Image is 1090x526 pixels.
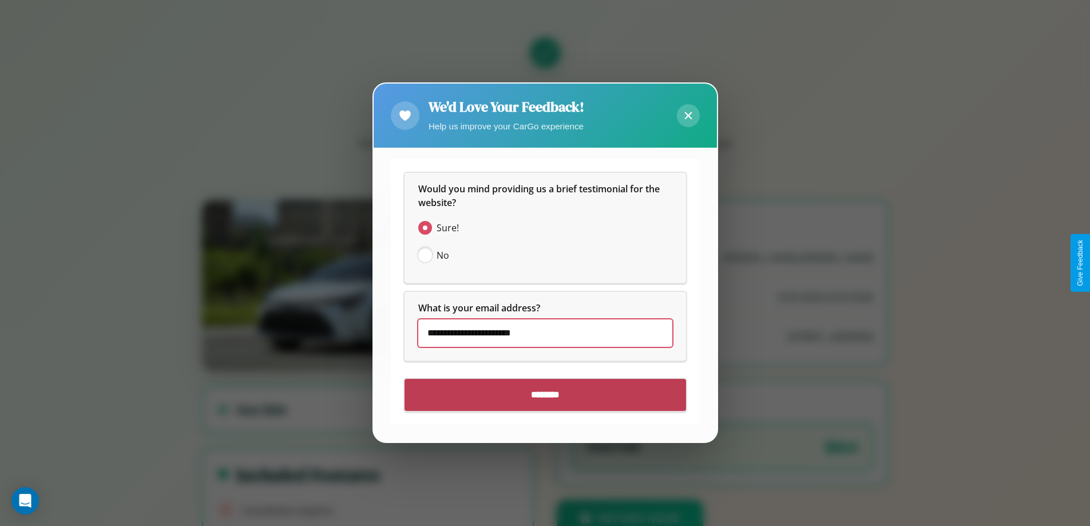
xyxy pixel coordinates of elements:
[11,487,39,515] div: Open Intercom Messenger
[437,222,459,235] span: Sure!
[1076,240,1084,286] div: Give Feedback
[418,183,662,209] span: Would you mind providing us a brief testimonial for the website?
[429,97,584,116] h2: We'd Love Your Feedback!
[418,302,540,315] span: What is your email address?
[429,118,584,134] p: Help us improve your CarGo experience
[437,249,449,263] span: No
